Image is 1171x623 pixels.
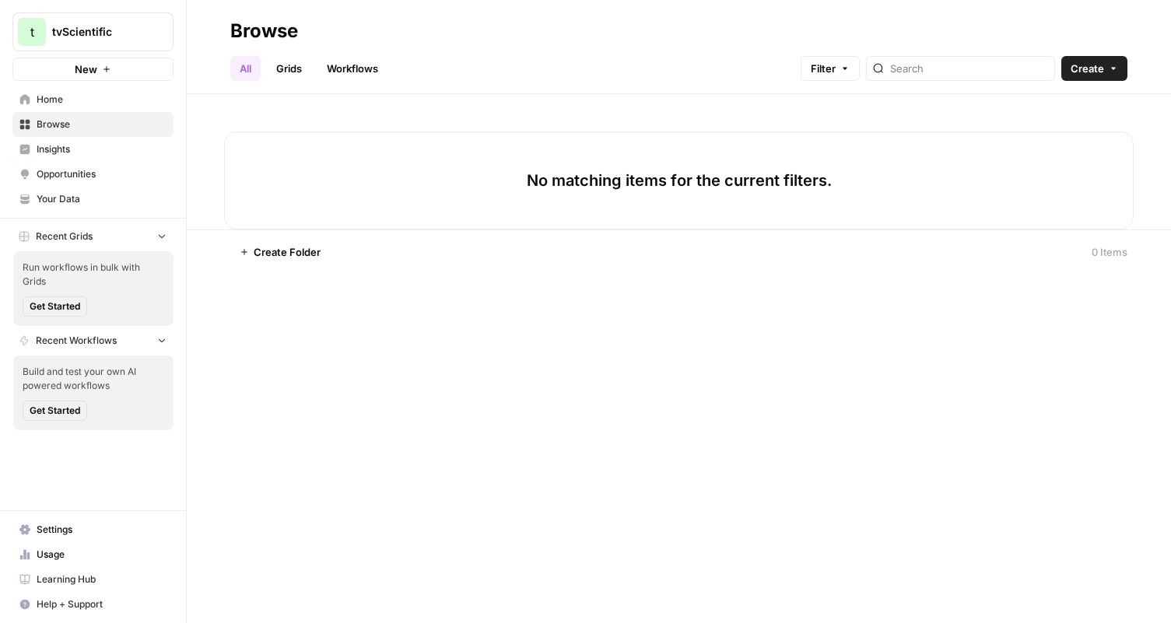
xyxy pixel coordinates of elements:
a: Home [12,87,174,112]
a: Grids [267,56,311,81]
button: New [12,58,174,81]
span: Filter [811,61,836,76]
div: Browse [230,19,298,44]
span: Settings [37,523,167,537]
span: Recent Workflows [36,334,117,348]
span: Home [37,93,167,107]
span: Learning Hub [37,572,167,586]
span: New [75,61,97,77]
span: tvScientific [52,24,146,40]
a: Settings [12,517,174,542]
input: Search [890,61,1048,76]
span: Create Folder [254,244,321,260]
button: Create Folder [230,240,330,264]
span: Run workflows in bulk with Grids [23,261,164,289]
div: 0 Items [1092,244,1127,260]
button: Get Started [23,296,87,317]
span: Create [1071,61,1104,76]
span: Get Started [30,299,80,313]
a: All [230,56,261,81]
a: Insights [12,137,174,162]
span: Your Data [37,192,167,206]
a: Opportunities [12,162,174,187]
a: Learning Hub [12,567,174,592]
p: No matching items for the current filters. [527,170,832,191]
button: Workspace: tvScientific [12,12,174,51]
a: Usage [12,542,174,567]
button: Help + Support [12,592,174,617]
button: Get Started [23,401,87,421]
span: Usage [37,548,167,562]
a: Your Data [12,187,174,212]
button: Recent Grids [12,225,174,248]
span: Build and test your own AI powered workflows [23,365,164,393]
button: Recent Workflows [12,329,174,352]
span: Get Started [30,404,80,418]
span: Browse [37,117,167,131]
span: t [30,23,34,41]
button: Create [1061,56,1127,81]
span: Help + Support [37,597,167,611]
a: Browse [12,112,174,137]
button: Filter [801,56,860,81]
a: Workflows [317,56,387,81]
span: Insights [37,142,167,156]
span: Opportunities [37,167,167,181]
span: Recent Grids [36,229,93,243]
